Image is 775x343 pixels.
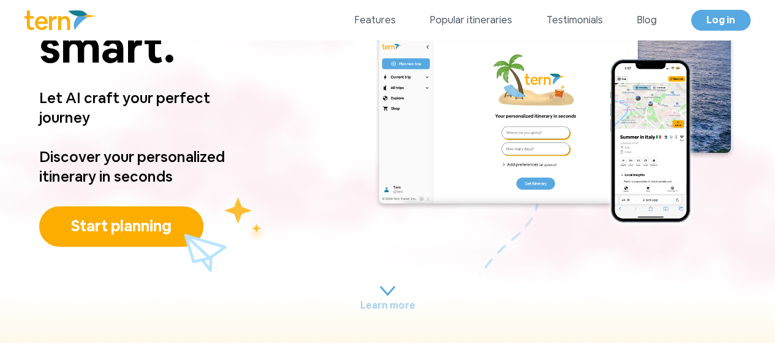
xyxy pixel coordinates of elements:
p: Discover your personalized itinerary in seconds [39,147,248,187]
img: Logo [25,10,96,30]
img: carrot.9d4c0c77.svg [380,286,395,296]
a: Log in [691,10,750,31]
a: Popular itineraries [430,13,512,28]
button: Start planning [39,206,203,247]
p: Let AI craft your perfect journey [39,69,248,147]
p: Learn more [360,298,415,313]
img: yellow_stars.fff7e055.svg [217,195,268,245]
a: Features [355,13,396,28]
a: Testimonials [546,13,603,28]
img: plane.fbf33879.svg [184,234,227,272]
a: Blog [637,13,657,28]
span: Log in [706,13,735,26]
